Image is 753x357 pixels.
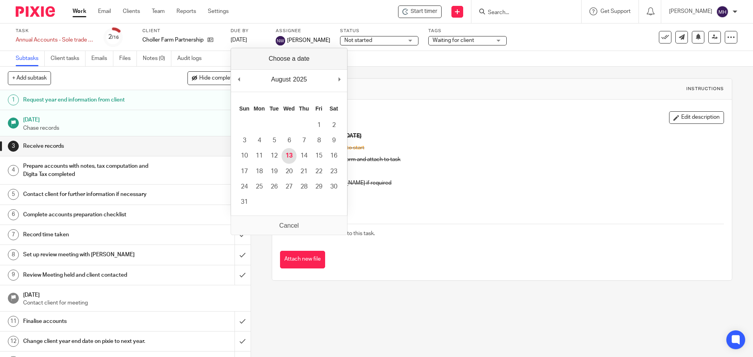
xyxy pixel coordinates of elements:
a: Files [119,51,137,66]
button: 27 [282,179,296,194]
a: Email [98,7,111,15]
button: 14 [296,148,311,163]
button: 21 [296,164,311,179]
button: 23 [326,164,341,179]
h1: Finalise accounts [23,315,159,327]
h1: Receive records [297,85,519,93]
span: [PERSON_NAME] [287,36,330,44]
label: Assignee [276,28,330,34]
h1: Set up review meeting with [PERSON_NAME] [23,249,159,261]
div: 12 [8,336,19,347]
div: Annual Accounts - Sole trade & Partnership [16,36,94,44]
button: + Add subtask [8,71,51,85]
div: Annual Accounts - Sole trade &amp; Partnership [16,36,94,44]
abbr: Thursday [299,105,309,112]
label: Status [340,28,418,34]
a: Settings [208,7,229,15]
h1: [DATE] [23,114,243,124]
span: There are no files attached to this task. [280,231,375,236]
button: Attach new file [280,251,325,268]
p: Reassign to [PERSON_NAME] if required [292,179,723,187]
abbr: Monday [254,105,265,112]
h1: Change client year end date on pixie to next year. [23,335,159,347]
abbr: Tuesday [269,105,279,112]
button: 18 [252,164,267,179]
abbr: Sunday [239,105,249,112]
button: Hide completed [187,71,243,85]
a: Reports [176,7,196,15]
div: 2 [108,33,119,42]
a: Emails [91,51,113,66]
button: 19 [267,164,282,179]
small: /16 [112,35,119,40]
div: Instructions [686,86,724,92]
button: 25 [252,179,267,194]
div: 2025 [292,74,308,85]
div: 8 [8,249,19,260]
button: 28 [296,179,311,194]
p: Put on board [292,167,723,175]
p: Change label to [292,144,723,152]
p: Chase records [23,124,243,132]
h1: Request year end information from client [23,94,159,106]
button: 12 [267,148,282,163]
button: 13 [282,148,296,163]
p: Choller Farm Partnership [142,36,204,44]
button: Next Month [335,74,343,85]
label: Due by [231,28,266,34]
div: August [270,74,292,85]
h1: Complete accounts preparation checklist [23,209,159,221]
div: 6 [8,209,19,220]
button: Edit description [669,111,724,124]
button: 2 [326,118,341,133]
a: Clients [123,7,140,15]
button: 4 [252,133,267,148]
span: Hide completed [199,75,238,82]
button: 20 [282,164,296,179]
div: 7 [8,229,19,240]
button: 22 [311,164,326,179]
button: 6 [282,133,296,148]
img: Pixie [16,6,55,17]
div: 3 [8,141,19,152]
button: 7 [296,133,311,148]
h1: Review Meeting held and client contacted [23,269,159,281]
button: 8 [311,133,326,148]
span: [DATE] [231,37,247,43]
h1: Record time taken [23,229,159,241]
img: svg%3E [276,36,285,45]
button: 31 [237,194,252,210]
div: Choller Farm Partnership - Annual Accounts - Sole trade & Partnership [398,5,442,18]
abbr: Wednesday [283,105,295,112]
a: Client tasks [51,51,85,66]
a: Team [152,7,165,15]
label: Client [142,28,221,34]
label: Task [16,28,94,34]
h1: Contact client for further information if necessary [23,188,159,200]
button: 9 [326,133,341,148]
h1: Prepare accounts with notes, tax computation and Digita Tax completed [23,160,159,180]
button: Previous Month [235,74,243,85]
p: Complete booking in form and attach to task [292,156,723,163]
abbr: Saturday [329,105,338,112]
h1: Receive records [23,140,159,152]
div: 4 [8,165,19,176]
button: 3 [237,133,252,148]
button: 11 [252,148,267,163]
button: 26 [267,179,282,194]
img: svg%3E [716,5,729,18]
a: Subtasks [16,51,45,66]
button: 24 [237,179,252,194]
button: 17 [237,164,252,179]
button: 5 [267,133,282,148]
button: 16 [326,148,341,163]
button: 29 [311,179,326,194]
button: 1 [311,118,326,133]
button: 10 [237,148,252,163]
a: Work [73,7,86,15]
button: 30 [326,179,341,194]
div: 5 [8,189,19,200]
div: 11 [8,316,19,327]
abbr: Friday [315,105,322,112]
span: Attachments [280,214,318,219]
